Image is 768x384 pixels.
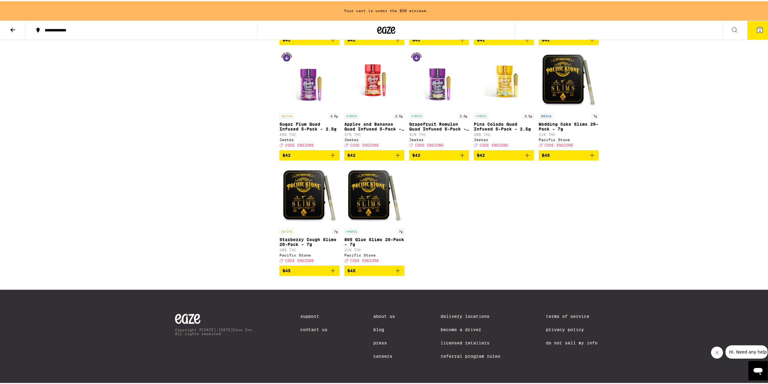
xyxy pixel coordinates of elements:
p: 41% THC [409,131,469,135]
span: $42 [347,152,355,157]
button: Add to bag [279,149,339,159]
div: Jeeter [344,137,404,140]
iframe: Close message [711,345,723,357]
p: 7g [332,227,339,233]
img: Jeeter - Apples and Bananas Quad Infused 5-Pack - 2.5g [344,49,404,109]
p: Starberry Cough Slims 20-Pack - 7g [279,236,339,246]
img: Jeeter - Grapefruit Romulan Quad Infused 5-Pack - 2.5g [409,49,469,109]
img: Pacific Stone - Starberry Cough Slims 20-Pack - 7g [279,164,339,224]
a: Delivery Locations [441,313,500,318]
span: CODE ENDZONE [285,257,314,261]
span: $42 [412,152,420,157]
p: Sugar Plum Quad Infused 5-Pack - 2.5g [279,121,339,130]
a: Do Not Sell My Info [546,339,598,344]
p: 40% THC [279,131,339,135]
img: Jeeter - Pina Colada Quad Infused 5-Pack - 2.5g [474,49,534,109]
p: 21% THC [539,131,599,135]
span: $45 [282,267,291,272]
a: Open page for Grapefruit Romulan Quad Infused 5-Pack - 2.5g from Jeeter [409,49,469,149]
span: CODE ENDZONE [350,257,379,261]
a: Press [373,339,395,344]
p: HYBRID [409,112,424,118]
p: 7g [397,227,404,233]
p: 2.5g [458,112,469,118]
iframe: Button to launch messaging window [748,360,768,379]
p: INDICA [539,112,553,118]
p: Apples and Bananas Quad Infused 5-Pack - 2.5g [344,121,404,130]
iframe: Message from company [725,344,768,357]
img: Jeeter - Sugar Plum Quad Infused 5-Pack - 2.5g [279,49,339,109]
a: Licensed Retailers [441,339,500,344]
span: $42 [477,152,485,157]
a: Open page for Starberry Cough Slims 20-Pack - 7g from Pacific Stone [279,164,339,264]
button: Add to bag [539,149,599,159]
p: 805 Glue Slims 20-Pack - 7g [344,236,404,246]
a: Open page for Apples and Bananas Quad Infused 5-Pack - 2.5g from Jeeter [344,49,404,149]
button: Add to bag [474,149,534,159]
button: Add to bag [279,264,339,275]
a: Become a Driver [441,326,500,331]
p: SATIVA [279,227,294,233]
img: Pacific Stone - Wedding Cake Slims 20-Pack - 7g [539,49,599,109]
a: Privacy Policy [546,326,598,331]
p: 2.5g [329,112,339,118]
div: Jeeter [474,137,534,140]
a: About Us [373,313,395,318]
p: HYBRID [474,112,488,118]
div: Jeeter [409,137,469,140]
p: Grapefruit Romulan Quad Infused 5-Pack - 2.5g [409,121,469,130]
span: CODE ENDZONE [480,142,508,146]
span: $45 [347,267,355,272]
div: Pacific Stone [539,137,599,140]
span: 2 [759,27,761,31]
p: 20% THC [279,247,339,251]
p: 7g [591,112,599,118]
p: 38% THC [474,131,534,135]
button: Add to bag [409,149,469,159]
button: Add to bag [344,149,404,159]
span: CODE ENDZONE [350,142,379,146]
a: Contact Us [300,326,327,331]
a: Open page for Pina Colada Quad Infused 5-Pack - 2.5g from Jeeter [474,49,534,149]
p: SATIVA [279,112,294,118]
p: HYBRID [344,112,359,118]
div: Pacific Stone [279,252,339,256]
a: Open page for Sugar Plum Quad Infused 5-Pack - 2.5g from Jeeter [279,49,339,149]
p: HYBRID [344,227,359,233]
p: Copyright © [DATE]-[DATE] Eaze Inc. All rights reserved. [175,327,255,334]
a: Support [300,313,327,318]
p: 37% THC [344,131,404,135]
div: Pacific Stone [344,252,404,256]
img: Pacific Stone - 805 Glue Slims 20-Pack - 7g [344,164,404,224]
span: CODE ENDZONE [415,142,444,146]
a: Terms of Service [546,313,598,318]
span: Hi. Need any help? [4,4,43,9]
a: Blog [373,326,395,331]
span: $42 [282,152,291,157]
p: 2.5g [394,112,404,118]
span: CODE ENDZONE [285,142,314,146]
a: Referral Program Rules [441,353,500,357]
div: Jeeter [279,137,339,140]
a: Careers [373,353,395,357]
a: Open page for Wedding Cake Slims 20-Pack - 7g from Pacific Stone [539,49,599,149]
a: Open page for 805 Glue Slims 20-Pack - 7g from Pacific Stone [344,164,404,264]
p: Pina Colada Quad Infused 5-Pack - 2.5g [474,121,534,130]
p: 21% THC [344,247,404,251]
span: CODE ENDZONE [544,142,573,146]
p: 2.5g [523,112,534,118]
button: Add to bag [344,264,404,275]
span: $45 [542,152,550,157]
p: Wedding Cake Slims 20-Pack - 7g [539,121,599,130]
